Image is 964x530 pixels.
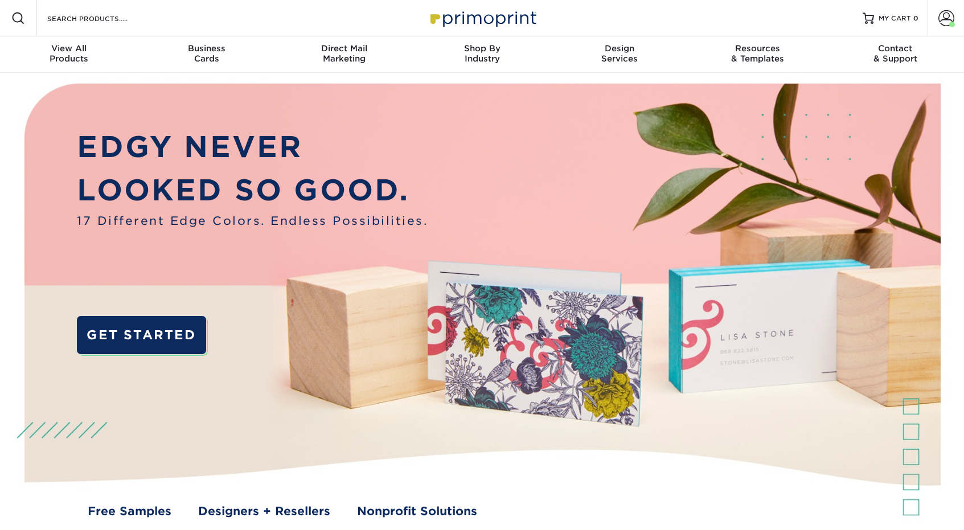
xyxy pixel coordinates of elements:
a: Nonprofit Solutions [357,503,477,520]
span: 0 [913,14,918,22]
span: MY CART [879,14,911,23]
span: Business [138,43,276,54]
a: Designers + Resellers [198,503,330,520]
img: Primoprint [425,6,539,30]
a: Resources& Templates [688,36,826,73]
div: Services [551,43,688,64]
span: 17 Different Edge Colors. Endless Possibilities. [77,212,428,229]
p: EDGY NEVER [77,125,428,169]
span: Direct Mail [276,43,413,54]
span: Shop By [413,43,551,54]
a: Direct MailMarketing [276,36,413,73]
a: DesignServices [551,36,688,73]
span: Design [551,43,688,54]
div: Marketing [276,43,413,64]
a: Free Samples [88,503,171,520]
a: Shop ByIndustry [413,36,551,73]
a: BusinessCards [138,36,276,73]
div: & Templates [688,43,826,64]
div: Industry [413,43,551,64]
input: SEARCH PRODUCTS..... [46,11,157,25]
div: & Support [826,43,964,64]
span: Contact [826,43,964,54]
div: Cards [138,43,276,64]
a: GET STARTED [77,316,206,354]
p: LOOKED SO GOOD. [77,169,428,212]
span: Resources [688,43,826,54]
a: Contact& Support [826,36,964,73]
